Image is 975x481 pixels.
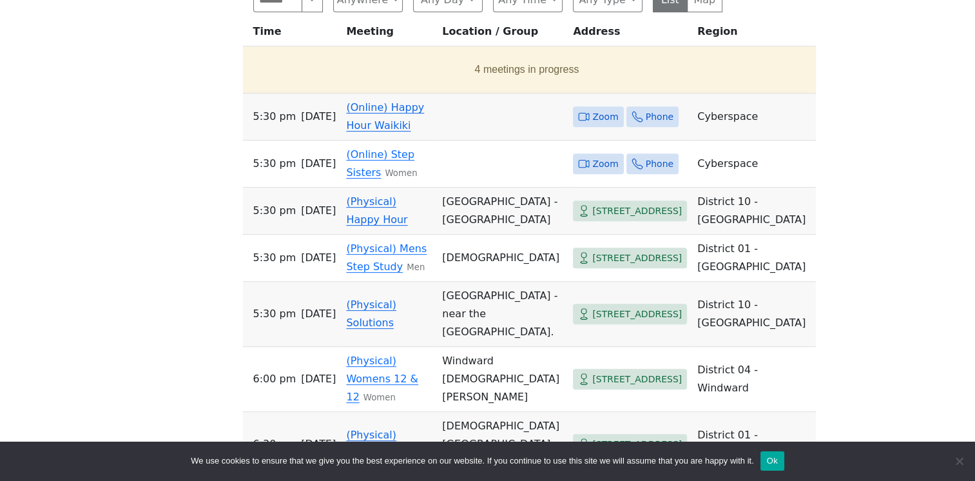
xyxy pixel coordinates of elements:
td: [GEOGRAPHIC_DATA] - [GEOGRAPHIC_DATA] [437,188,568,235]
span: [DATE] [301,249,336,267]
small: Men [407,262,425,272]
span: [DATE] [301,155,336,173]
td: [DEMOGRAPHIC_DATA][GEOGRAPHIC_DATA], [GEOGRAPHIC_DATA] [437,412,568,477]
button: Ok [760,451,784,471]
td: [DEMOGRAPHIC_DATA] [437,235,568,282]
td: Windward [DEMOGRAPHIC_DATA][PERSON_NAME] [437,347,568,412]
span: 5:30 PM [253,108,296,126]
span: 5:30 PM [253,249,296,267]
span: [DATE] [301,370,336,388]
span: [DATE] [301,305,336,323]
span: 5:30 PM [253,155,296,173]
span: We use cookies to ensure that we give you the best experience on our website. If you continue to ... [191,455,753,467]
td: Cyberspace [692,93,816,141]
span: [DATE] [301,108,336,126]
span: Zoom [592,109,618,125]
td: Cyberspace [692,141,816,188]
a: (Online) Happy Hour Waikiki [346,101,424,132]
span: Phone [646,109,673,125]
span: [STREET_ADDRESS] [592,203,682,219]
th: Meeting [341,23,437,46]
small: Women [363,393,396,402]
span: Zoom [592,156,618,172]
a: (Online) Step Sisters [346,148,414,179]
span: 6:00 PM [253,370,296,388]
a: (Physical) Pioneer Group [346,429,420,459]
span: [DATE] [301,435,336,453]
span: 5:30 PM [253,202,296,220]
a: (Physical) Solutions [346,299,396,329]
span: [STREET_ADDRESS] [592,437,682,453]
td: District 01 - [GEOGRAPHIC_DATA] [692,412,816,477]
th: Location / Group [437,23,568,46]
span: 6:30 PM [253,435,296,453]
a: (Physical) Mens Step Study [346,242,427,273]
th: Region [692,23,816,46]
a: (Physical) Happy Hour [346,195,407,226]
td: [GEOGRAPHIC_DATA] - near the [GEOGRAPHIC_DATA]. [437,282,568,347]
a: (Physical) Womens 12 & 12 [346,355,418,403]
td: District 10 - [GEOGRAPHIC_DATA] [692,188,816,235]
span: [STREET_ADDRESS] [592,371,682,388]
span: [STREET_ADDRESS] [592,306,682,322]
span: 5:30 PM [253,305,296,323]
td: District 04 - Windward [692,347,816,412]
span: No [952,455,965,467]
th: Time [243,23,342,46]
th: Address [568,23,692,46]
span: Phone [646,156,673,172]
button: 4 meetings in progress [248,52,806,88]
td: District 10 - [GEOGRAPHIC_DATA] [692,282,816,347]
small: Women [385,168,417,178]
td: District 01 - [GEOGRAPHIC_DATA] [692,235,816,282]
span: [DATE] [301,202,336,220]
span: [STREET_ADDRESS] [592,250,682,266]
